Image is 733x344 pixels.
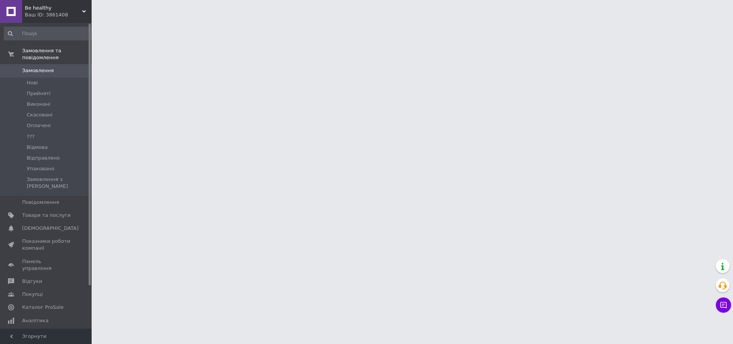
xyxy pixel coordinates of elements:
[25,11,92,18] div: Ваш ID: 3861408
[27,90,50,97] span: Прийняті
[27,111,53,118] span: Скасовані
[22,304,63,311] span: Каталог ProSale
[22,225,79,232] span: [DEMOGRAPHIC_DATA]
[22,199,59,206] span: Повідомлення
[22,47,92,61] span: Замовлення та повідомлення
[22,212,71,219] span: Товари та послуги
[25,5,82,11] span: Be healthy
[27,155,60,162] span: Відправлено
[22,291,43,298] span: Покупці
[27,101,50,108] span: Виконані
[27,165,54,172] span: Упаковано
[22,238,71,252] span: Показники роботи компанії
[22,67,54,74] span: Замовлення
[22,317,48,324] span: Аналітика
[22,278,42,285] span: Відгуки
[4,27,94,40] input: Пошук
[716,297,731,313] button: Чат з покупцем
[27,79,38,86] span: Нові
[22,258,71,272] span: Панель управління
[27,176,94,190] span: Замовлення з [PERSON_NAME]
[27,122,51,129] span: Оплачені
[27,133,35,140] span: ???
[27,144,48,151] span: Відмова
